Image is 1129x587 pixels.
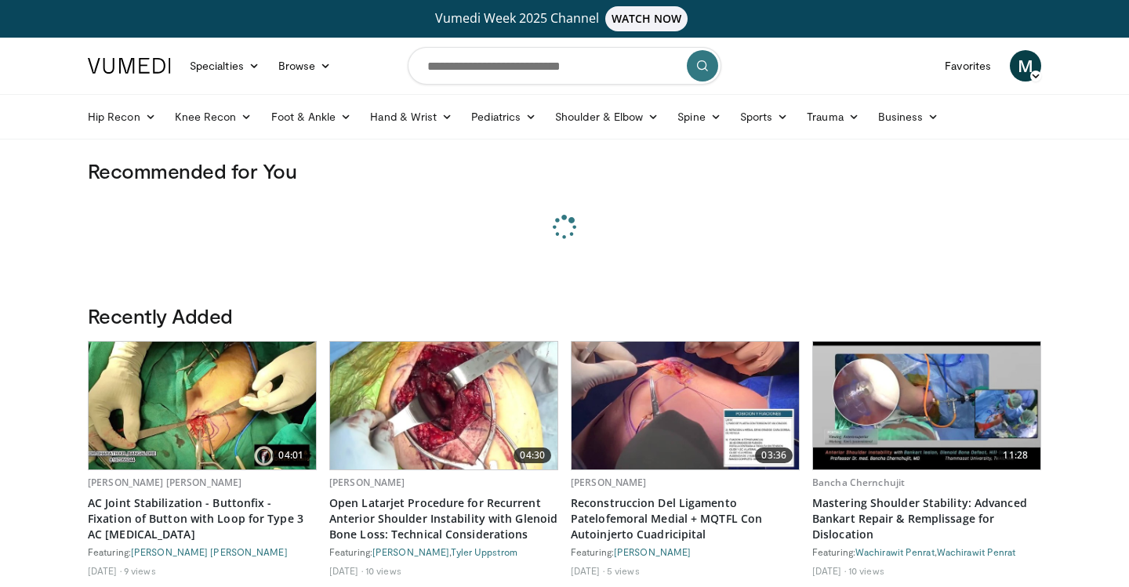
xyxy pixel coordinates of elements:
[514,447,551,463] span: 04:30
[546,101,668,132] a: Shoulder & Elbow
[408,47,721,85] input: Search topics, interventions
[88,476,241,489] a: [PERSON_NAME] [PERSON_NAME]
[269,50,341,82] a: Browse
[89,342,316,469] a: 04:01
[937,546,1016,557] a: Wachirawit Penrat
[668,101,730,132] a: Spine
[869,101,949,132] a: Business
[89,342,316,469] img: c2f644dc-a967-485d-903d-283ce6bc3929.620x360_q85_upscale.jpg
[855,546,935,557] a: Wachirawit Penrat
[731,101,798,132] a: Sports
[88,545,317,558] div: Featuring:
[180,50,269,82] a: Specialties
[78,101,165,132] a: Hip Recon
[848,564,884,577] li: 10 views
[755,447,793,463] span: 03:36
[571,476,647,489] a: [PERSON_NAME]
[607,564,640,577] li: 5 views
[272,447,310,463] span: 04:01
[605,6,688,31] span: WATCH NOW
[165,101,262,132] a: Knee Recon
[1010,50,1041,82] a: M
[571,564,604,577] li: [DATE]
[88,158,1041,183] h3: Recommended for You
[797,101,869,132] a: Trauma
[462,101,546,132] a: Pediatrics
[330,342,557,469] img: 2b2da37e-a9b6-423e-b87e-b89ec568d167.620x360_q85_upscale.jpg
[88,303,1041,328] h3: Recently Added
[614,546,691,557] a: [PERSON_NAME]
[812,564,846,577] li: [DATE]
[935,50,1000,82] a: Favorites
[812,495,1041,542] a: Mastering Shoulder Stability: Advanced Bankart Repair & Remplissage for Dislocation
[813,342,1040,469] a: 11:28
[571,545,800,558] div: Featuring:
[813,342,1040,469] img: 12bfd8a1-61c9-4857-9f26-c8a25e8997c8.620x360_q85_upscale.jpg
[330,342,557,469] a: 04:30
[572,342,799,469] img: 48f6f21f-43ea-44b1-a4e1-5668875d038e.620x360_q85_upscale.jpg
[329,476,405,489] a: [PERSON_NAME]
[329,545,558,558] div: Featuring: ,
[372,546,449,557] a: [PERSON_NAME]
[329,495,558,542] a: Open Latarjet Procedure for Recurrent Anterior Shoulder Instability with Glenoid Bone Loss: Techn...
[329,564,363,577] li: [DATE]
[90,6,1039,31] a: Vumedi Week 2025 ChannelWATCH NOW
[571,495,800,542] a: Reconstruccion Del Ligamento Patelofemoral Medial + MQTFL Con Autoinjerto Cuadricipital
[572,342,799,469] a: 03:36
[451,546,517,557] a: Tyler Uppstrom
[812,545,1041,558] div: Featuring: ,
[88,58,171,74] img: VuMedi Logo
[361,101,462,132] a: Hand & Wrist
[88,564,122,577] li: [DATE]
[262,101,361,132] a: Foot & Ankle
[996,447,1034,463] span: 11:28
[124,564,156,577] li: 9 views
[88,495,317,542] a: AC Joint Stabilization - Buttonfix - Fixation of Button with Loop for Type 3 AC [MEDICAL_DATA]
[365,564,401,577] li: 10 views
[812,476,905,489] a: Bancha Chernchujit
[131,546,288,557] a: [PERSON_NAME] [PERSON_NAME]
